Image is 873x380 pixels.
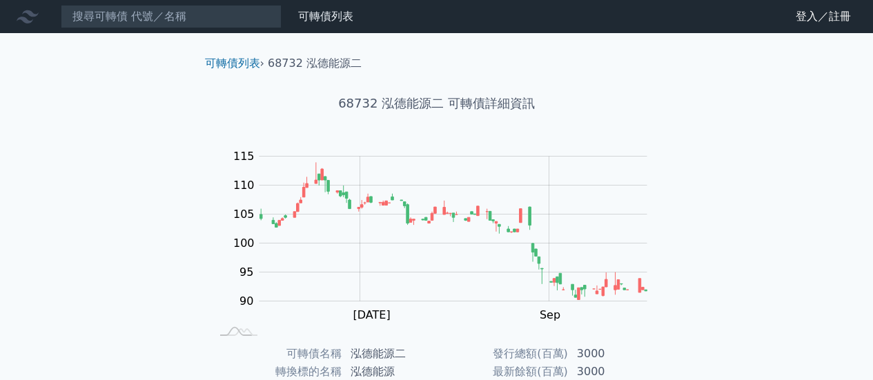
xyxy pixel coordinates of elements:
tspan: 100 [233,237,255,250]
a: 登入／註冊 [785,6,862,28]
tspan: 110 [233,179,255,192]
input: 搜尋可轉債 代號／名稱 [61,5,282,28]
td: 泓德能源二 [342,345,437,363]
tspan: 115 [233,150,255,163]
td: 發行總額(百萬) [437,345,569,363]
tspan: 90 [239,294,253,308]
tspan: [DATE] [353,308,390,321]
tspan: 95 [239,266,253,279]
g: Chart [226,150,667,350]
tspan: Sep [540,308,560,321]
li: 68732 泓德能源二 [268,55,362,72]
tspan: 105 [233,208,255,221]
a: 可轉債列表 [205,57,260,70]
iframe: Chat Widget [804,314,873,380]
a: 可轉債列表 [298,10,353,23]
td: 可轉債名稱 [210,345,342,363]
td: 3000 [569,345,663,363]
h1: 68732 泓德能源二 可轉債詳細資訊 [194,94,680,113]
li: › [205,55,264,72]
